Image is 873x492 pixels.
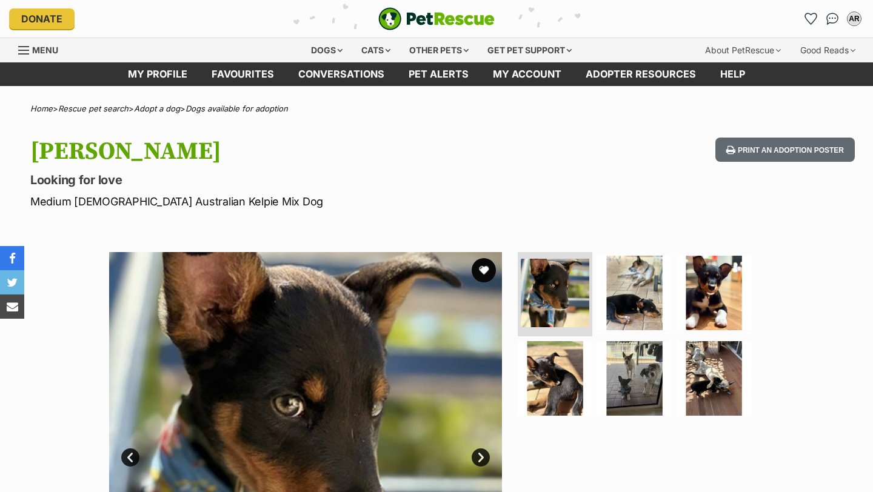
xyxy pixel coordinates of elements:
span: Menu [32,45,58,55]
img: Photo of Kristoff [597,341,672,416]
button: favourite [472,258,496,282]
button: My account [845,9,864,28]
div: Dogs [303,38,351,62]
img: Photo of Kristoff [677,256,751,330]
a: Favourites [199,62,286,86]
a: Favourites [801,9,820,28]
img: logo-e224e6f780fb5917bec1dbf3a21bbac754714ae5b6737aabdf751b685950b380.svg [378,7,495,30]
a: Conversations [823,9,842,28]
img: Photo of Kristoff [521,259,589,327]
a: Adopt a dog [134,104,180,113]
p: Looking for love [30,171,532,188]
a: Next [472,448,490,467]
div: Get pet support [479,38,580,62]
img: Photo of Kristoff [518,341,592,416]
a: Adopter resources [574,62,708,86]
p: Medium [DEMOGRAPHIC_DATA] Australian Kelpie Mix Dog [30,193,532,210]
a: Rescue pet search [58,104,129,113]
a: Menu [18,38,67,60]
a: Prev [121,448,139,467]
a: PetRescue [378,7,495,30]
ul: Account quick links [801,9,864,28]
button: Print an adoption poster [715,138,855,162]
a: Home [30,104,53,113]
div: Good Reads [792,38,864,62]
a: Donate [9,8,75,29]
div: About PetRescue [697,38,789,62]
img: Photo of Kristoff [597,256,672,330]
a: My profile [116,62,199,86]
a: Pet alerts [396,62,481,86]
a: Help [708,62,757,86]
a: conversations [286,62,396,86]
div: Cats [353,38,399,62]
h1: [PERSON_NAME] [30,138,532,165]
div: Other pets [401,38,477,62]
div: AR [848,13,860,25]
a: My account [481,62,574,86]
img: Photo of Kristoff [677,341,751,416]
img: chat-41dd97257d64d25036548639549fe6c8038ab92f7586957e7f3b1b290dea8141.svg [826,13,839,25]
a: Dogs available for adoption [186,104,288,113]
